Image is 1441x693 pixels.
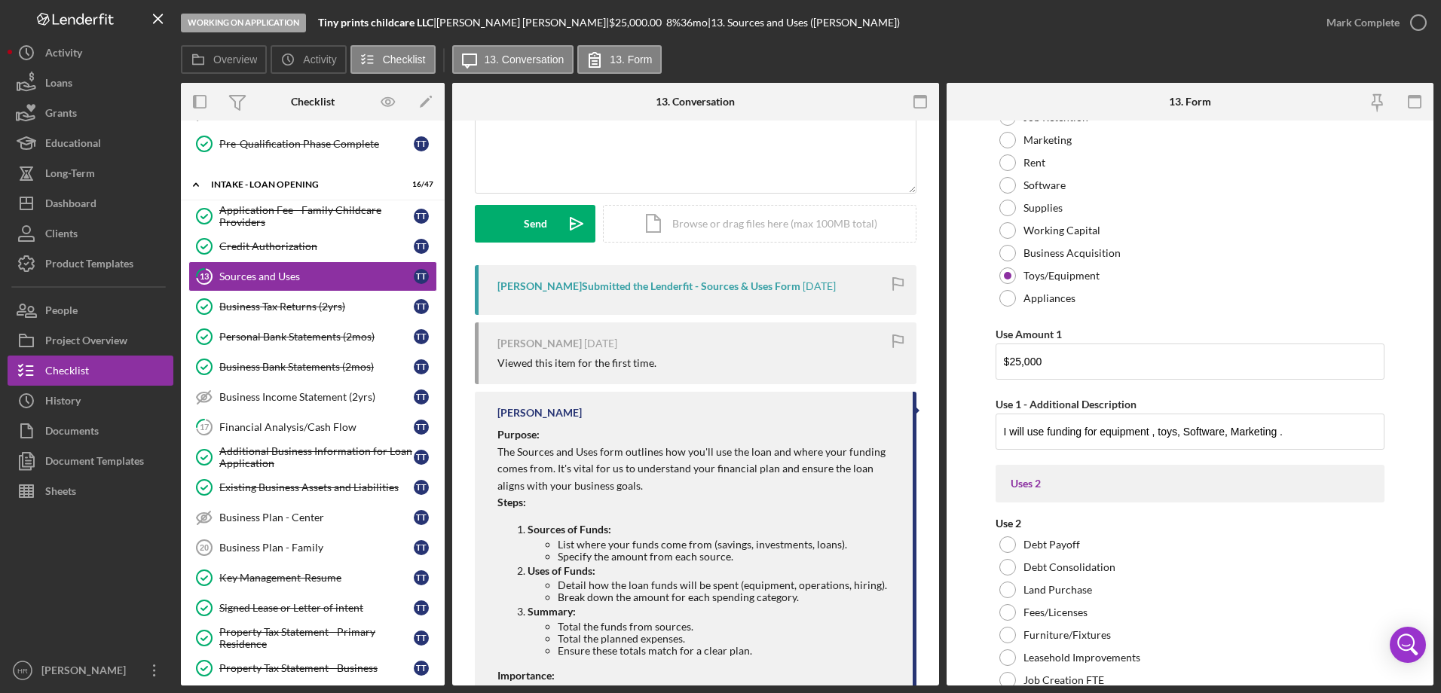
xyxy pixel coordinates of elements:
[8,386,173,416] button: History
[318,16,433,29] b: Tiny prints childcare LLC
[609,17,666,29] div: $25,000.00
[219,445,414,469] div: Additional Business Information for Loan Application
[996,398,1137,411] label: Use 1 - Additional Description
[414,630,429,646] div: T T
[8,68,173,98] button: Loans
[8,158,173,188] button: Long-Term
[414,389,429,405] div: T T
[8,356,173,386] button: Checklist
[45,325,127,359] div: Project Overview
[188,593,437,623] a: Signed Lease or Letter of intentTT
[200,422,210,432] tspan: 17
[558,579,898,591] li: Detail how the loan funds will be spent (equipment, operations, hiring).
[414,570,429,585] div: T T
[1023,539,1080,551] label: Debt Payoff
[188,352,437,382] a: Business Bank Statements (2mos)TT
[45,128,101,162] div: Educational
[803,280,836,292] time: 2025-08-11 21:36
[558,551,898,563] li: Specify the amount from each source.
[219,572,414,584] div: Key Management-Resume
[577,45,662,74] button: 13. Form
[219,481,414,493] div: Existing Business Assets and Liabilities
[1023,561,1115,573] label: Debt Consolidation
[188,472,437,502] a: Existing Business Assets and LiabilitiesTT
[1023,652,1140,664] label: Leasehold Improvements
[681,17,708,29] div: 36 mo
[414,510,429,525] div: T T
[8,218,173,249] button: Clients
[414,209,429,224] div: T T
[1023,224,1100,237] label: Working Capital
[219,421,414,433] div: Financial Analysis/Cash Flow
[219,301,414,313] div: Business Tax Returns (2yrs)
[45,218,78,252] div: Clients
[558,591,898,603] li: Break down the amount for each spending category.
[271,45,346,74] button: Activity
[45,356,89,389] div: Checklist
[475,205,595,243] button: Send
[45,68,72,102] div: Loans
[8,416,173,446] button: Documents
[497,407,582,419] div: [PERSON_NAME]
[219,391,414,403] div: Business Income Statement (2yrs)
[497,496,526,508] strong: Steps:
[1023,157,1045,169] label: Rent
[8,128,173,158] button: Educational
[45,476,76,510] div: Sheets
[211,180,396,189] div: INTAKE - LOAN OPENING
[414,329,429,344] div: T T
[584,337,617,350] time: 2025-07-24 21:05
[8,476,173,506] button: Sheets
[188,292,437,322] a: Business Tax Returns (2yrs)TT
[414,420,429,435] div: T T
[414,480,429,495] div: T T
[1311,8,1433,38] button: Mark Complete
[188,442,437,472] a: Additional Business Information for Loan ApplicationTT
[1023,584,1092,596] label: Land Purchase
[414,299,429,314] div: T T
[528,523,611,536] strong: Sources of Funds:
[213,53,257,66] label: Overview
[45,446,144,480] div: Document Templates
[666,17,681,29] div: 8 %
[558,645,898,657] li: Ensure these totals match for a clear plan.
[8,38,173,68] button: Activity
[219,331,414,343] div: Personal Bank Statements (2mos)
[406,180,433,189] div: 16 / 47
[610,53,652,66] label: 13. Form
[219,138,414,150] div: Pre-Qualification Phase Complete
[200,271,209,281] tspan: 13
[1023,606,1088,618] label: Fees/Licenses
[558,633,898,645] li: Total the planned expenses.
[188,412,437,442] a: 17Financial Analysis/Cash FlowTT
[708,17,900,29] div: | 13. Sources and Uses ([PERSON_NAME])
[45,188,96,222] div: Dashboard
[524,205,547,243] div: Send
[38,655,136,689] div: [PERSON_NAME]
[1023,292,1075,304] label: Appliances
[383,53,426,66] label: Checklist
[8,446,173,476] button: Document Templates
[219,270,414,282] div: Sources and Uses
[1169,96,1211,108] div: 13. Form
[219,361,414,373] div: Business Bank Statements (2mos)
[45,295,78,329] div: People
[219,662,414,674] div: Property Tax Statement - Business
[8,249,173,279] button: Product Templates
[350,45,436,74] button: Checklist
[219,240,414,252] div: Credit Authorization
[188,533,437,563] a: 20Business Plan - FamilyTT
[188,129,437,159] a: Pre-Qualification Phase CompleteTT
[8,98,173,128] button: Grants
[181,14,306,32] div: Working on Application
[219,511,414,524] div: Business Plan - Center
